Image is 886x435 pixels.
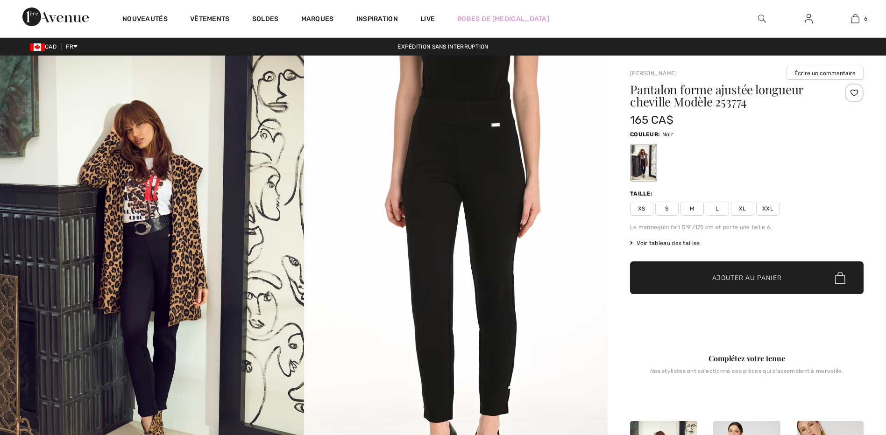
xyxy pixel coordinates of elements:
a: Robes de [MEDICAL_DATA] [457,14,549,24]
a: Se connecter [797,13,820,25]
div: Taille: [630,189,654,198]
img: Mes infos [805,13,813,24]
span: XS [630,202,653,216]
span: L [706,202,729,216]
span: S [655,202,679,216]
span: M [680,202,704,216]
a: Live [420,14,435,24]
img: Canadian Dollar [30,43,45,51]
span: XL [731,202,754,216]
span: CAD [30,43,60,50]
span: 165 CA$ [630,113,673,126]
span: Ajouter au panier [712,273,782,283]
span: XXL [756,202,780,216]
img: recherche [758,13,766,24]
a: Soldes [252,15,279,25]
a: Vêtements [190,15,230,25]
button: Écrire un commentaire [787,67,864,80]
span: 6 [864,14,867,23]
div: Noir [631,145,656,180]
img: Bag.svg [835,272,845,284]
img: 1ère Avenue [22,7,89,26]
h1: Pantalon forme ajustée longueur cheville Modèle 253774 [630,84,825,108]
a: [PERSON_NAME] [630,70,677,77]
span: Couleur: [630,131,660,138]
a: 6 [832,13,878,24]
span: Noir [662,131,673,138]
span: Voir tableau des tailles [630,239,700,247]
div: Le mannequin fait 5'9"/175 cm et porte une taille 6. [630,223,864,232]
span: FR [66,43,78,50]
div: Complétez votre tenue [630,353,864,364]
iframe: Ouvre un widget dans lequel vous pouvez trouver plus d’informations [827,365,877,388]
img: Mon panier [851,13,859,24]
a: Marques [301,15,334,25]
a: Nouveautés [122,15,168,25]
button: Ajouter au panier [630,261,864,294]
div: Nos stylistes ont sélectionné ces pièces qui s'assemblent à merveille. [630,368,864,382]
span: Inspiration [356,15,398,25]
